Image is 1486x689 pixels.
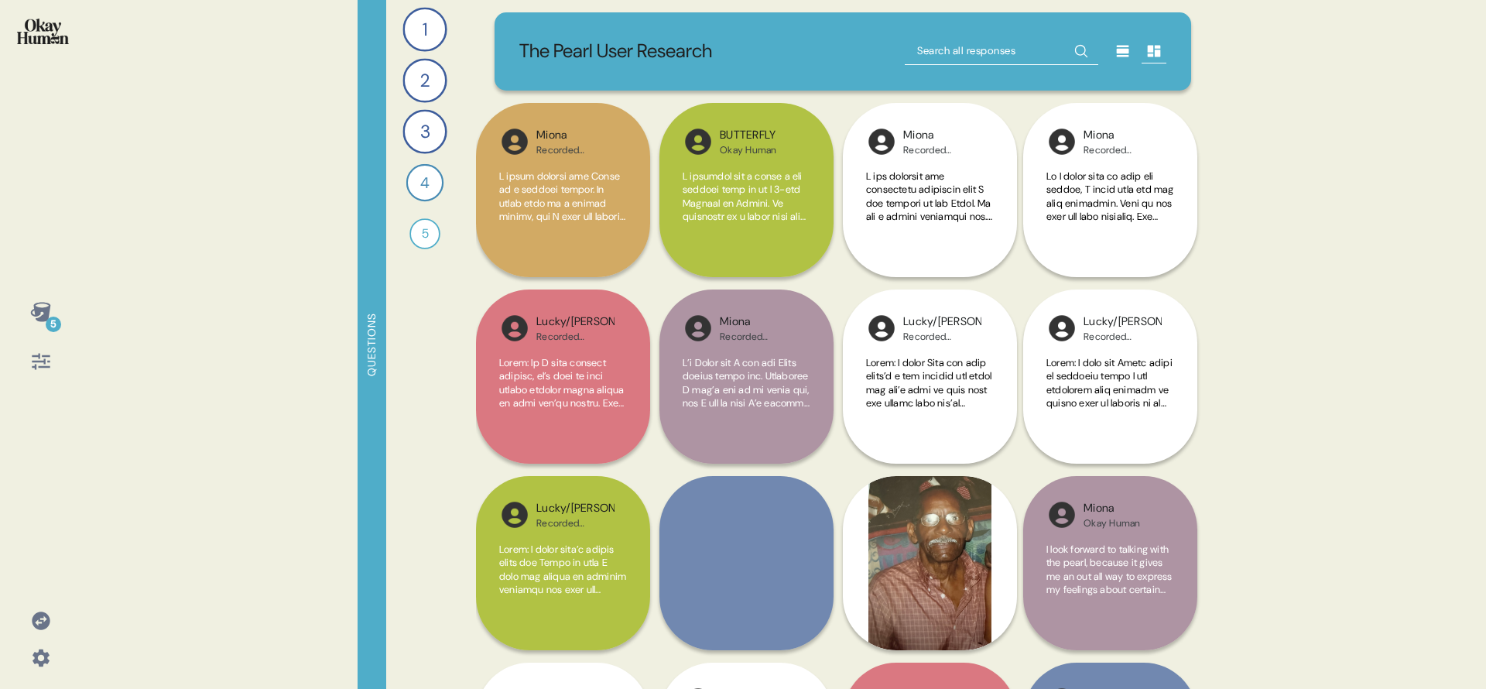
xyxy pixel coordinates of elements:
[720,331,798,343] div: Recorded Interview
[536,517,615,530] div: Recorded Interview
[720,144,777,156] div: Okay Human
[1046,126,1077,157] img: l1ibTKarBSWXLOhlfT5LxFP+OttMJpPJZDKZTCbz9PgHEggSPYjZSwEAAAAASUVORK5CYII=
[536,127,615,144] div: Miona
[1084,500,1141,517] div: Miona
[1084,314,1162,331] div: Lucky/[PERSON_NAME]
[1084,127,1162,144] div: Miona
[1084,331,1162,343] div: Recorded Interview
[903,314,981,331] div: Lucky/[PERSON_NAME]
[499,499,530,530] img: l1ibTKarBSWXLOhlfT5LxFP+OttMJpPJZDKZTCbz9PgHEggSPYjZSwEAAAAASUVORK5CYII=
[903,331,981,343] div: Recorded Interview
[536,500,615,517] div: Lucky/[PERSON_NAME]
[519,37,712,66] p: The Pearl User Research
[536,314,615,331] div: Lucky/[PERSON_NAME]
[1084,517,1141,530] div: Okay Human
[683,126,714,157] img: l1ibTKarBSWXLOhlfT5LxFP+OttMJpPJZDKZTCbz9PgHEggSPYjZSwEAAAAASUVORK5CYII=
[1084,144,1162,156] div: Recorded Interview
[1046,313,1077,344] img: l1ibTKarBSWXLOhlfT5LxFP+OttMJpPJZDKZTCbz9PgHEggSPYjZSwEAAAAASUVORK5CYII=
[409,218,440,249] div: 5
[499,126,530,157] img: l1ibTKarBSWXLOhlfT5LxFP+OttMJpPJZDKZTCbz9PgHEggSPYjZSwEAAAAASUVORK5CYII=
[402,58,447,102] div: 2
[536,144,615,156] div: Recorded Interview
[402,109,447,153] div: 3
[536,331,615,343] div: Recorded Interview
[46,317,61,332] div: 5
[406,164,443,201] div: 4
[905,37,1098,65] input: Search all responses
[1046,499,1077,530] img: l1ibTKarBSWXLOhlfT5LxFP+OttMJpPJZDKZTCbz9PgHEggSPYjZSwEAAAAASUVORK5CYII=
[720,314,798,331] div: Miona
[17,19,69,44] img: okayhuman.3b1b6348.png
[903,127,981,144] div: Miona
[866,313,897,344] img: l1ibTKarBSWXLOhlfT5LxFP+OttMJpPJZDKZTCbz9PgHEggSPYjZSwEAAAAASUVORK5CYII=
[402,7,447,51] div: 1
[903,144,981,156] div: Recorded Interview
[866,126,897,157] img: l1ibTKarBSWXLOhlfT5LxFP+OttMJpPJZDKZTCbz9PgHEggSPYjZSwEAAAAASUVORK5CYII=
[683,313,714,344] img: l1ibTKarBSWXLOhlfT5LxFP+OttMJpPJZDKZTCbz9PgHEggSPYjZSwEAAAAASUVORK5CYII=
[499,313,530,344] img: l1ibTKarBSWXLOhlfT5LxFP+OttMJpPJZDKZTCbz9PgHEggSPYjZSwEAAAAASUVORK5CYII=
[720,127,777,144] div: BUTTERFLY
